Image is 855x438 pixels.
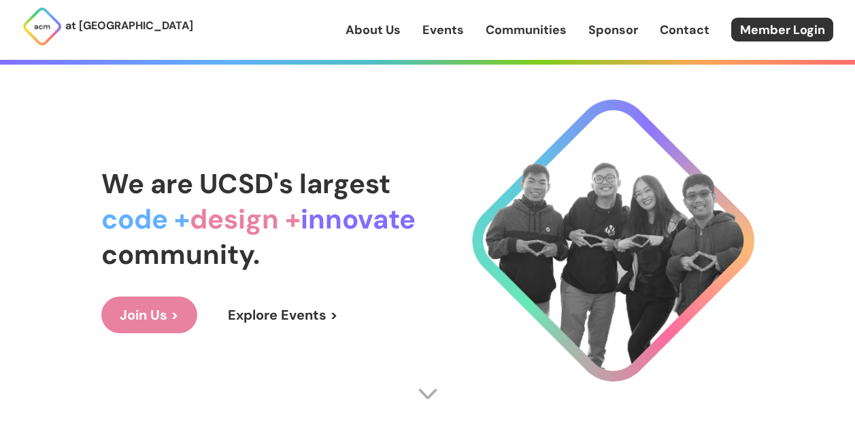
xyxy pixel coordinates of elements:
[190,201,301,237] span: design +
[346,21,401,39] a: About Us
[418,384,438,404] img: Scroll Arrow
[101,297,197,333] a: Join Us >
[22,6,63,47] img: ACM Logo
[101,201,190,237] span: code +
[660,21,709,39] a: Contact
[486,21,567,39] a: Communities
[472,99,754,382] img: Cool Logo
[22,6,193,47] a: at [GEOGRAPHIC_DATA]
[209,297,356,333] a: Explore Events >
[422,21,464,39] a: Events
[731,18,833,41] a: Member Login
[101,166,390,201] span: We are UCSD's largest
[101,237,260,272] span: community.
[301,201,416,237] span: innovate
[588,21,638,39] a: Sponsor
[65,17,193,35] p: at [GEOGRAPHIC_DATA]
